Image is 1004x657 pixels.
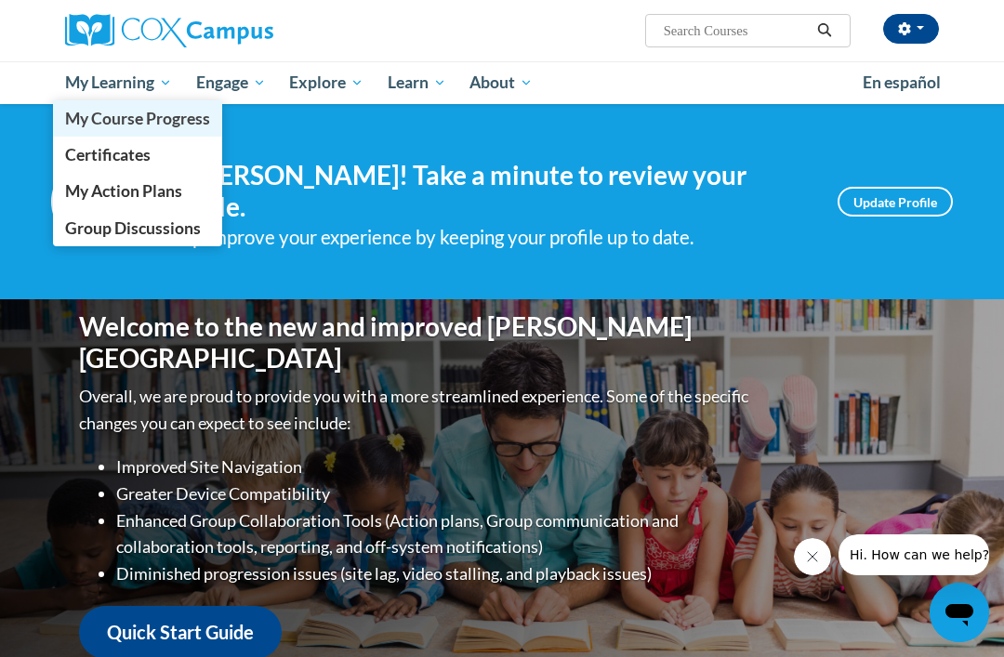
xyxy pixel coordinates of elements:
h1: Welcome to the new and improved [PERSON_NAME][GEOGRAPHIC_DATA] [79,311,753,374]
a: Group Discussions [53,210,222,246]
iframe: Close message [794,538,831,575]
a: En español [851,63,953,102]
a: My Course Progress [53,100,222,137]
span: En español [863,72,941,92]
a: My Learning [53,61,184,104]
span: Certificates [65,145,151,164]
li: Improved Site Navigation [116,453,753,480]
span: My Action Plans [65,181,182,201]
span: About [469,72,533,94]
a: Certificates [53,137,222,173]
span: Learn [388,72,446,94]
li: Enhanced Group Collaboration Tools (Action plans, Group communication and collaboration tools, re... [116,507,753,561]
button: Account Settings [883,14,939,44]
a: My Action Plans [53,173,222,209]
h4: Hi [PERSON_NAME]! Take a minute to review your profile. [163,160,810,222]
img: Cox Campus [65,14,273,47]
span: My Course Progress [65,109,210,128]
span: Explore [289,72,363,94]
span: Engage [196,72,266,94]
a: Cox Campus [65,14,337,47]
iframe: Button to launch messaging window [930,583,989,642]
p: Overall, we are proud to provide you with a more streamlined experience. Some of the specific cha... [79,383,753,437]
a: Explore [277,61,376,104]
input: Search Courses [662,20,811,42]
div: Main menu [51,61,953,104]
span: My Learning [65,72,172,94]
li: Diminished progression issues (site lag, video stalling, and playback issues) [116,560,753,587]
a: About [458,61,546,104]
span: Group Discussions [65,218,201,238]
iframe: Message from company [839,534,989,575]
img: Profile Image [51,160,135,243]
li: Greater Device Compatibility [116,480,753,507]
a: Engage [184,61,278,104]
div: Help improve your experience by keeping your profile up to date. [163,222,810,253]
button: Search [811,20,839,42]
a: Learn [376,61,458,104]
a: Update Profile [838,187,953,217]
